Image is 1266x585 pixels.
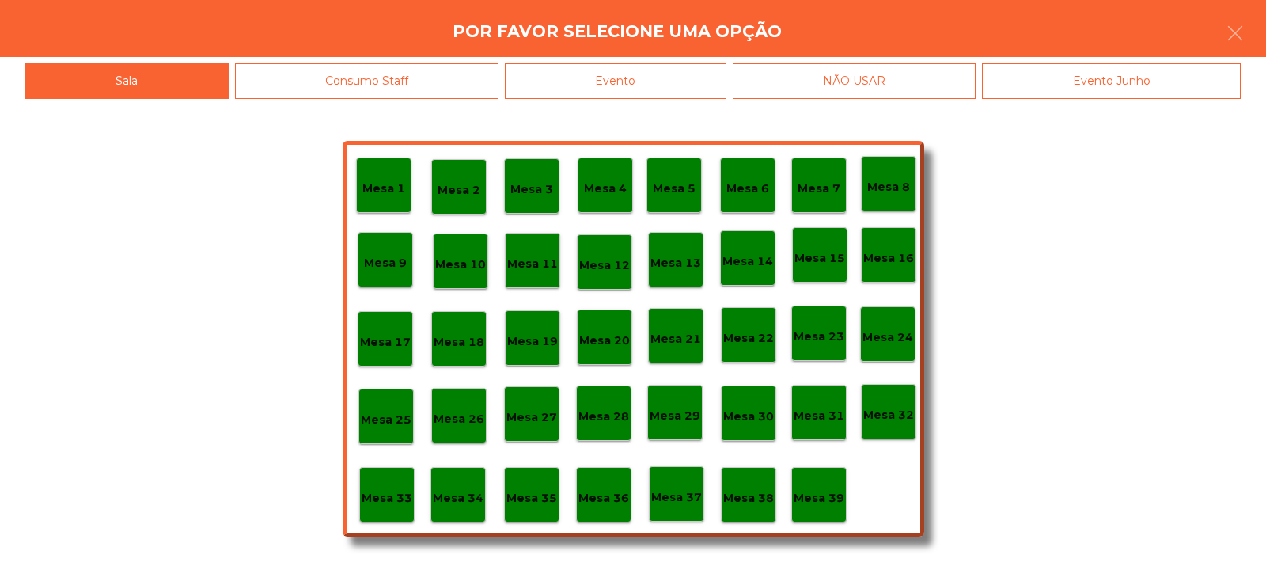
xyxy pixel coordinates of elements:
p: Mesa 16 [863,249,914,268]
p: Mesa 33 [362,489,412,507]
div: Consumo Staff [235,63,499,99]
p: Mesa 35 [506,489,557,507]
p: Mesa 14 [722,253,773,271]
p: Mesa 30 [723,408,774,426]
p: Mesa 19 [507,332,558,351]
p: Mesa 9 [364,254,407,272]
p: Mesa 11 [507,255,558,273]
p: Mesa 17 [360,333,411,351]
div: Evento Junho [982,63,1241,99]
p: Mesa 23 [794,328,844,346]
p: Mesa 1 [362,180,405,198]
p: Mesa 3 [510,180,553,199]
p: Mesa 7 [798,180,840,198]
p: Mesa 26 [434,410,484,428]
p: Mesa 22 [723,329,774,348]
p: Mesa 18 [434,333,484,351]
p: Mesa 24 [862,329,913,347]
p: Mesa 20 [579,332,630,350]
h4: Por favor selecione uma opção [453,20,782,44]
p: Mesa 5 [653,180,696,198]
p: Mesa 27 [506,408,557,427]
p: Mesa 28 [578,408,629,426]
p: Mesa 36 [578,489,629,507]
p: Mesa 37 [651,488,702,507]
p: Mesa 34 [433,489,483,507]
p: Mesa 21 [650,330,701,348]
div: Evento [505,63,726,99]
p: Mesa 2 [438,181,480,199]
p: Mesa 15 [794,249,845,268]
p: Mesa 32 [863,406,914,424]
p: Mesa 38 [723,489,774,507]
p: Mesa 8 [867,178,910,196]
p: Mesa 6 [726,180,769,198]
p: Mesa 31 [794,407,844,425]
p: Mesa 29 [650,407,700,425]
p: Mesa 12 [579,256,630,275]
p: Mesa 13 [650,254,701,272]
div: Sala [25,63,229,99]
p: Mesa 10 [435,256,486,274]
p: Mesa 4 [584,180,627,198]
p: Mesa 39 [794,489,844,507]
p: Mesa 25 [361,411,411,429]
div: NÃO USAR [733,63,976,99]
